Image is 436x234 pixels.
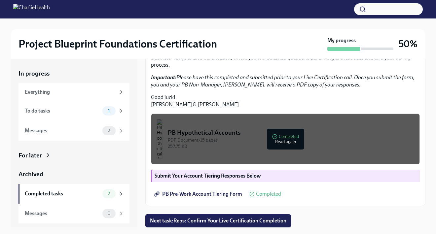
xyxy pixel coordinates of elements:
[151,74,414,88] em: Please have this completed and submitted prior to your Live Certification call. Once you submit t...
[151,114,420,164] button: PB Hypothetical AccountsPDF Document•15 pages257.75 KBCompletedRead again
[168,137,414,143] div: PDF Document • 15 pages
[25,127,100,134] div: Messages
[18,151,129,160] a: For later
[327,37,356,44] strong: My progress
[18,37,217,50] h2: Project Blueprint Foundations Certification
[157,119,163,159] img: PB Hypothetical Accounts
[18,204,129,223] a: Messages0
[156,191,242,197] span: PB Pre-Work Account Tiering Form
[13,4,50,15] img: CharlieHealth
[25,210,100,217] div: Messages
[104,108,114,113] span: 1
[151,187,247,201] a: PB Pre-Work Account Tiering Form
[18,69,129,78] a: In progress
[18,170,129,179] a: Archived
[25,107,100,115] div: To do tasks
[155,173,261,179] strong: Submit Your Account Tiering Responses Below
[18,184,129,204] a: Completed tasks2
[151,94,420,108] p: Good luck! [PERSON_NAME] & [PERSON_NAME]
[104,128,114,133] span: 2
[18,83,129,101] a: Everything
[18,121,129,141] a: Messages2
[168,143,414,150] div: 257.75 KB
[151,74,176,81] strong: Important:
[399,38,418,50] h3: 50%
[145,214,291,227] button: Next task:Reps: Confirm Your Live Certification Completion
[103,211,115,216] span: 0
[25,88,116,96] div: Everything
[18,101,129,121] a: To do tasks1
[104,191,114,196] span: 2
[168,128,414,137] div: PB Hypothetical Accounts
[18,151,42,160] div: For later
[25,190,100,197] div: Completed tasks
[256,191,281,197] span: Completed
[150,217,286,224] span: Next task : Reps: Confirm Your Live Certification Completion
